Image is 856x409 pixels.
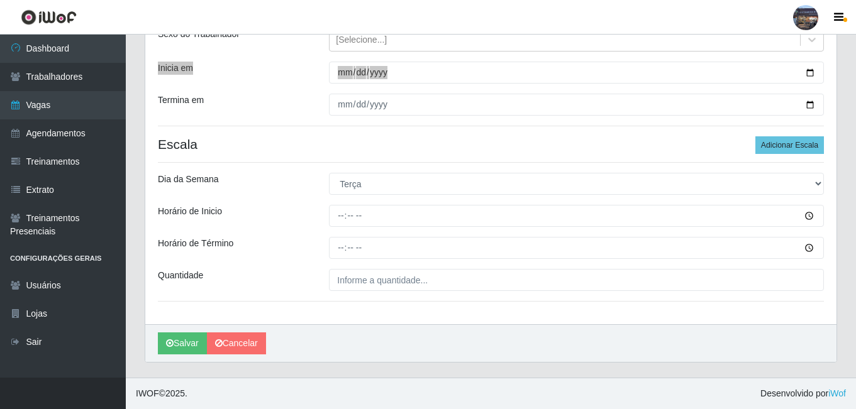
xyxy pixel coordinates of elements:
[158,269,203,282] label: Quantidade
[760,387,846,400] span: Desenvolvido por
[828,388,846,398] a: iWof
[158,94,204,107] label: Termina em
[158,205,222,218] label: Horário de Inicio
[136,387,187,400] span: © 2025 .
[329,94,824,116] input: 00/00/0000
[158,237,233,250] label: Horário de Término
[329,269,824,291] input: Informe a quantidade...
[329,205,824,227] input: 00:00
[755,136,824,154] button: Adicionar Escala
[158,332,207,354] button: Salvar
[136,388,159,398] span: IWOF
[207,332,266,354] a: Cancelar
[158,136,824,152] h4: Escala
[158,173,219,186] label: Dia da Semana
[158,62,193,75] label: Inicia em
[21,9,77,25] img: CoreUI Logo
[329,62,824,84] input: 00/00/0000
[336,33,387,46] div: [Selecione...]
[329,237,824,259] input: 00:00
